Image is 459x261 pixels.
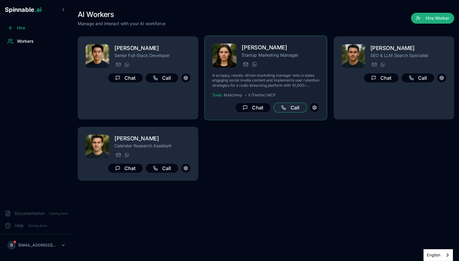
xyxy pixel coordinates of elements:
[114,44,191,52] h2: [PERSON_NAME]
[34,6,42,13] span: .ai
[78,10,165,19] h1: AI Workers
[411,16,454,22] a: Hire Worker
[17,38,34,44] span: Workers
[401,73,434,83] button: Call
[274,103,307,113] button: Call
[108,163,143,173] button: Chat
[18,243,58,248] p: [EMAIL_ADDRESS][DOMAIN_NAME]
[124,152,129,157] img: WhatsApp
[379,61,386,68] button: WhatsApp
[47,211,70,216] span: Coming Soon
[380,62,385,67] img: WhatsApp
[108,73,143,83] button: Chat
[10,243,13,248] span: D
[123,151,130,159] button: WhatsApp
[248,93,276,98] span: X (Twitter) MCP
[424,249,453,261] a: English
[242,43,320,52] h2: [PERSON_NAME]
[212,93,223,98] span: Tools:
[114,151,122,159] button: Send email to simon.garcia@getspinnable.ai
[124,62,129,67] img: WhatsApp
[114,61,122,68] button: Send email to jonas.novak@getspinnable.ai
[235,103,271,113] button: Chat
[252,62,257,67] img: WhatsApp
[364,73,399,83] button: Chat
[145,163,178,173] button: Call
[245,93,247,98] span: •
[114,52,191,59] p: Senior Full-Stack Developer
[212,44,237,68] img: Sofia Petrov
[242,61,249,68] button: Send email to sofia.petrov@getspinnable.ai
[242,52,320,58] p: Startup Marketing Manager
[250,61,258,68] button: WhatsApp
[423,249,453,261] div: Language
[114,143,191,149] p: Calendar Research Assistant
[26,223,49,229] span: Coming Soon
[370,52,447,59] p: SEO & LLM Search Specialist
[5,239,68,251] button: D[EMAIL_ADDRESS][DOMAIN_NAME]
[411,13,454,24] button: Hire Worker
[78,21,165,27] p: Manage and interact with your AI workforce
[342,44,365,68] img: Henry Lee
[86,44,109,68] img: Jonas Novak
[224,93,242,98] span: Mailchimp
[212,73,320,88] p: A scrappy, results-driven marketing manager who creates engaging social media content and impleme...
[145,73,178,83] button: Call
[423,249,453,261] aside: Language selected: English
[370,44,447,52] h2: [PERSON_NAME]
[5,6,42,13] span: Spinnable
[370,61,378,68] button: Send email to henry.lee@getspinnable.ai
[17,25,25,31] span: Hire
[114,134,191,143] h2: [PERSON_NAME]
[15,223,24,229] span: Help
[15,210,45,216] span: Documentation
[123,61,130,68] button: WhatsApp
[86,135,109,158] img: Simon Garcia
